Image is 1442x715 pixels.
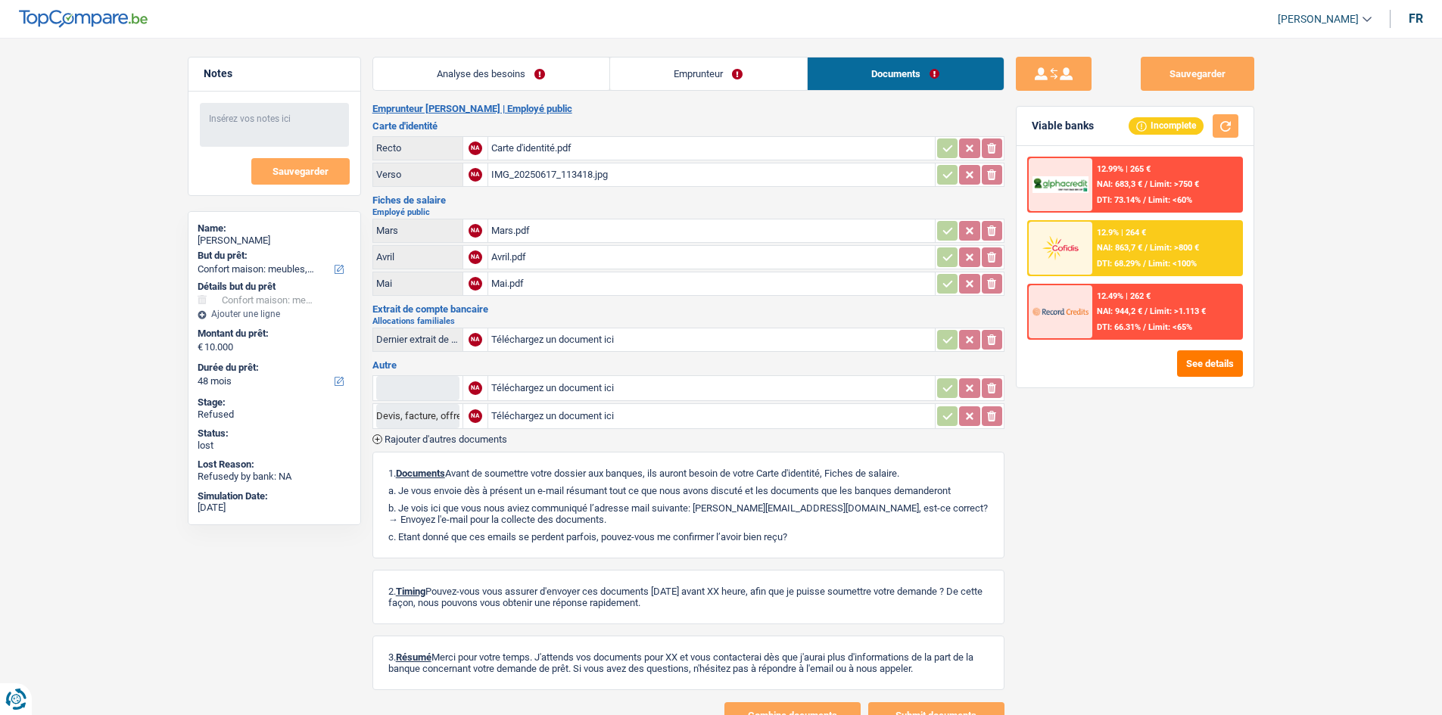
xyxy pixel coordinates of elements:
[491,219,932,242] div: Mars.pdf
[19,10,148,28] img: TopCompare Logo
[388,586,989,608] p: 2. Pouvez-vous vous assurer d'envoyer ces documents [DATE] avant XX heure, afin que je puisse sou...
[1150,243,1199,253] span: Limit: >800 €
[1143,195,1146,205] span: /
[198,328,348,340] label: Montant du prêt:
[808,58,1004,90] a: Documents
[469,224,482,238] div: NA
[198,471,351,483] div: Refusedy by bank: NA
[1097,291,1151,301] div: 12.49% | 262 €
[396,586,425,597] span: Timing
[469,168,482,182] div: NA
[1097,164,1151,174] div: 12.99% | 265 €
[1266,7,1372,32] a: [PERSON_NAME]
[1097,195,1141,205] span: DTI: 73.14%
[1097,322,1141,332] span: DTI: 66.31%
[198,235,351,247] div: [PERSON_NAME]
[1278,13,1359,26] span: [PERSON_NAME]
[1145,179,1148,189] span: /
[491,163,932,186] div: IMG_20250617_113418.jpg
[610,58,807,90] a: Emprunteur
[1097,228,1146,238] div: 12.9% | 264 €
[491,246,932,269] div: Avril.pdf
[376,334,459,345] div: Dernier extrait de compte pour vos allocations familiales
[469,250,482,264] div: NA
[376,278,459,289] div: Mai
[1143,322,1146,332] span: /
[372,304,1004,314] h3: Extrait de compte bancaire
[198,309,351,319] div: Ajouter une ligne
[198,490,351,502] div: Simulation Date:
[198,409,351,421] div: Refused
[388,468,989,479] p: 1. Avant de soumettre votre dossier aux banques, ils auront besoin de votre Carte d'identité, Fic...
[1148,322,1192,332] span: Limit: <65%
[1097,243,1142,253] span: NAI: 863,7 €
[198,427,351,440] div: Status:
[1150,179,1199,189] span: Limit: >750 €
[1032,297,1089,325] img: Record Credits
[469,277,482,291] div: NA
[1097,179,1142,189] span: NAI: 683,3 €
[469,381,482,395] div: NA
[1129,117,1204,134] div: Incomplete
[198,362,348,374] label: Durée du prêt:
[1032,234,1089,262] img: Cofidis
[198,341,203,353] span: €
[198,250,348,262] label: But du prêt:
[376,169,459,180] div: Verso
[198,459,351,471] div: Lost Reason:
[1409,11,1423,26] div: fr
[372,121,1004,131] h3: Carte d'identité
[372,208,1004,216] h2: Employé public
[273,166,329,176] span: Sauvegarder
[491,137,932,160] div: Carte d'identité.pdf
[204,67,345,80] h5: Notes
[198,502,351,514] div: [DATE]
[372,434,507,444] button: Rajouter d'autres documents
[396,651,431,663] span: Résumé
[1145,243,1148,253] span: /
[198,222,351,235] div: Name:
[469,409,482,423] div: NA
[372,360,1004,370] h3: Autre
[198,396,351,409] div: Stage:
[1148,259,1197,269] span: Limit: <100%
[491,272,932,295] div: Mai.pdf
[1141,57,1254,91] button: Sauvegarder
[388,531,989,542] p: c. Etant donné que ces emails se perdent parfois, pouvez-vous me confirmer l’avoir bien reçu?
[1097,306,1142,316] span: NAI: 944,2 €
[373,58,609,90] a: Analyse des besoins
[376,225,459,236] div: Mars
[1148,195,1192,205] span: Limit: <60%
[388,485,989,496] p: a. Je vous envoie dès à présent un e-mail résumant tout ce que nous avons discuté et les doc...
[469,333,482,347] div: NA
[198,440,351,452] div: lost
[385,434,507,444] span: Rajouter d'autres documents
[1145,306,1148,316] span: /
[388,502,989,525] p: b. Je vois ici que vous nous aviez communiqué l’adresse mail suivante: [PERSON_NAME][EMAIL_ADDRE...
[376,251,459,263] div: Avril
[1177,350,1243,377] button: See details
[372,195,1004,205] h3: Fiches de salaire
[372,317,1004,325] h2: Allocations familiales
[1032,176,1089,194] img: AlphaCredit
[396,468,445,479] span: Documents
[376,142,459,154] div: Recto
[1032,120,1094,132] div: Viable banks
[198,281,351,293] div: Détails but du prêt
[1143,259,1146,269] span: /
[1097,259,1141,269] span: DTI: 68.29%
[388,651,989,674] p: 3. Merci pour votre temps. J'attends vos documents pour XX et vous contacterai dès que j'aurai p...
[1150,306,1206,316] span: Limit: >1.113 €
[469,141,482,155] div: NA
[251,158,350,185] button: Sauvegarder
[372,103,1004,115] h2: Emprunteur [PERSON_NAME] | Employé public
